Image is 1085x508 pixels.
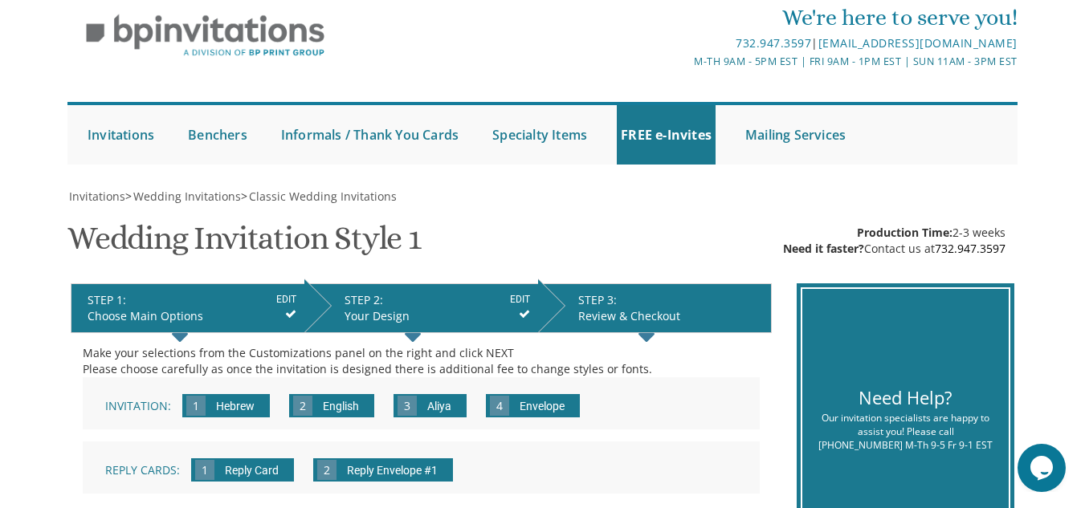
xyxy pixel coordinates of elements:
input: EDIT [510,292,530,307]
span: Classic Wedding Invitations [249,189,397,204]
div: Need Help? [814,385,997,410]
input: Reply Card [217,449,287,494]
div: Your Design [345,308,530,324]
input: English [315,385,367,429]
a: Invitations [84,105,158,165]
span: 2 [293,396,312,416]
span: 1 [195,460,214,480]
span: Wedding Invitations [133,189,241,204]
div: 2-3 weeks Contact us at [783,225,1005,257]
input: Hebrew [208,385,263,429]
div: Make your selections from the Customizations panel on the right and click NEXT Please choose care... [83,345,760,377]
span: 3 [398,396,417,416]
a: Invitations [67,189,125,204]
span: 2 [317,460,337,480]
div: STEP 2: [345,292,530,308]
a: Classic Wedding Invitations [247,189,397,204]
span: Reply Cards: [105,462,180,478]
div: We're here to serve you! [385,2,1018,34]
a: Mailing Services [741,105,850,165]
span: Production Time: [857,225,952,240]
a: Benchers [184,105,251,165]
div: | [385,34,1018,53]
input: Aliya [419,385,459,429]
a: Wedding Invitations [132,189,241,204]
a: 732.947.3597 [935,241,1005,256]
a: Specialty Items [488,105,591,165]
a: 732.947.3597 [736,35,811,51]
input: EDIT [276,292,296,307]
span: > [125,189,241,204]
div: Our invitation specialists are happy to assist you! Please call [PHONE_NUMBER] M-Th 9-5 Fr 9-1 EST [814,411,997,452]
input: Envelope [512,385,573,429]
iframe: chat widget [1018,444,1069,492]
div: M-Th 9am - 5pm EST | Fri 9am - 1pm EST | Sun 11am - 3pm EST [385,53,1018,70]
span: 4 [490,396,509,416]
span: Invitations [69,189,125,204]
img: BP Invitation Loft [67,2,343,69]
a: [EMAIL_ADDRESS][DOMAIN_NAME] [818,35,1018,51]
div: STEP 3: [578,292,763,308]
a: FREE e-Invites [617,105,716,165]
div: Review & Checkout [578,308,763,324]
h1: Wedding Invitation Style 1 [67,221,421,268]
div: Choose Main Options [88,308,296,324]
span: Invitation: [105,398,171,413]
span: Need it faster? [783,241,864,256]
a: Informals / Thank You Cards [277,105,463,165]
span: 1 [186,396,206,416]
span: > [241,189,397,204]
input: Reply Envelope #1 [339,449,446,494]
div: STEP 1: [88,292,296,308]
